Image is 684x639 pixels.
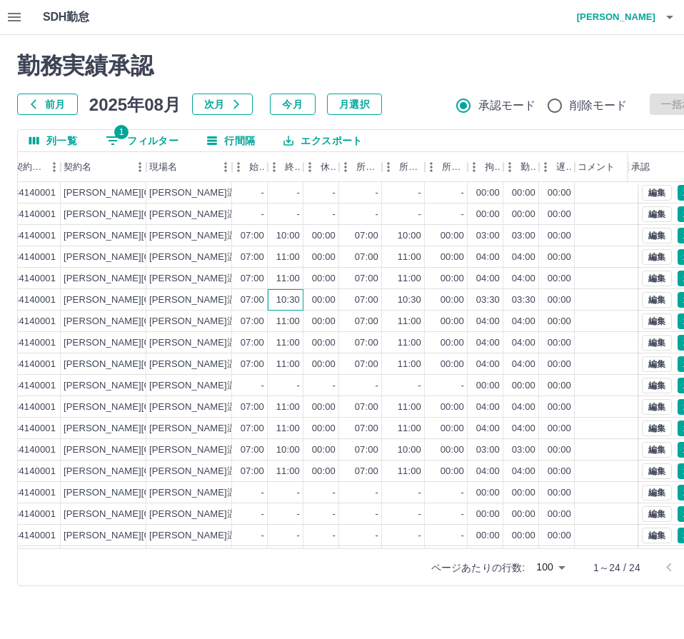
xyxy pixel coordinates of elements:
button: メニュー [215,156,236,178]
div: 04:00 [512,401,535,414]
div: 34140001 [14,508,56,521]
div: 00:00 [548,401,571,414]
div: 11:00 [276,336,300,350]
div: 所定終業 [382,152,425,182]
div: - [261,529,264,543]
div: 拘束 [485,152,501,182]
div: 34140001 [14,422,56,436]
div: - [333,486,336,500]
div: - [418,486,421,500]
div: 34140001 [14,529,56,543]
div: - [297,208,300,221]
button: 編集 [642,378,672,393]
div: 勤務 [503,152,539,182]
div: 11:00 [398,422,421,436]
div: 11:00 [276,465,300,478]
div: 00:00 [476,486,500,500]
button: 編集 [642,292,672,308]
div: 10:00 [398,229,421,243]
div: [PERSON_NAME][GEOGRAPHIC_DATA] [64,186,240,200]
div: 00:00 [512,529,535,543]
div: - [261,186,264,200]
button: 前月 [17,94,78,115]
div: 04:00 [512,315,535,328]
button: 月選択 [327,94,382,115]
div: 所定休憩 [425,152,468,182]
div: 34140001 [14,401,56,414]
div: 34140001 [14,336,56,350]
div: 終業 [268,152,303,182]
div: 00:00 [312,422,336,436]
div: 所定終業 [399,152,422,182]
button: 編集 [642,356,672,372]
h5: 2025年08月 [89,94,181,115]
div: 07:00 [355,336,378,350]
div: 00:00 [512,486,535,500]
div: 00:00 [441,251,464,264]
div: 07:00 [355,443,378,457]
div: - [376,529,378,543]
p: 1～24 / 24 [593,560,640,575]
button: 編集 [642,442,672,458]
div: - [418,508,421,521]
div: 07:00 [241,401,264,414]
div: 00:00 [512,508,535,521]
div: 休憩 [321,152,336,182]
div: 04:00 [476,401,500,414]
div: 00:00 [312,443,336,457]
div: 00:00 [441,315,464,328]
div: [PERSON_NAME]温泉ふれあいセンター [149,251,321,264]
div: 34140001 [14,293,56,307]
div: [PERSON_NAME]温泉ふれあいセンター [149,186,321,200]
div: - [333,186,336,200]
div: [PERSON_NAME][GEOGRAPHIC_DATA] [64,293,240,307]
button: メニュー [129,156,151,178]
div: 07:00 [241,465,264,478]
div: コメント [578,152,615,182]
div: 契約コード [14,152,44,182]
div: 11:00 [276,358,300,371]
div: - [297,508,300,521]
button: 編集 [642,421,672,436]
div: 00:00 [548,336,571,350]
div: 07:00 [241,358,264,371]
div: 00:00 [548,293,571,307]
button: 編集 [642,228,672,243]
div: 00:00 [548,379,571,393]
div: [PERSON_NAME]温泉ふれあいセンター [149,315,321,328]
div: 100 [530,557,570,578]
div: [PERSON_NAME][GEOGRAPHIC_DATA] [64,401,240,414]
div: 07:00 [355,272,378,286]
div: 10:30 [398,293,421,307]
div: 04:00 [476,272,500,286]
div: 所定開始 [356,152,379,182]
button: 編集 [642,506,672,522]
div: 11:00 [276,401,300,414]
div: - [461,208,464,221]
div: 34140001 [14,358,56,371]
button: 編集 [642,185,672,201]
div: 07:00 [241,229,264,243]
div: 承認 [631,152,650,182]
span: 承認モード [478,97,536,114]
div: - [297,379,300,393]
div: 11:00 [398,401,421,414]
div: 34140001 [14,486,56,500]
div: 10:00 [398,443,421,457]
div: 07:00 [355,401,378,414]
div: 04:00 [512,422,535,436]
div: - [418,529,421,543]
div: 07:00 [355,315,378,328]
div: [PERSON_NAME][GEOGRAPHIC_DATA] [64,272,240,286]
div: 始業 [249,152,265,182]
div: 04:00 [512,251,535,264]
div: - [333,379,336,393]
button: メニュー [44,156,65,178]
div: 10:30 [276,293,300,307]
div: 00:00 [548,358,571,371]
div: 00:00 [476,379,500,393]
button: 編集 [642,206,672,222]
div: - [461,486,464,500]
button: 編集 [642,485,672,500]
div: [PERSON_NAME][GEOGRAPHIC_DATA] [64,336,240,350]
